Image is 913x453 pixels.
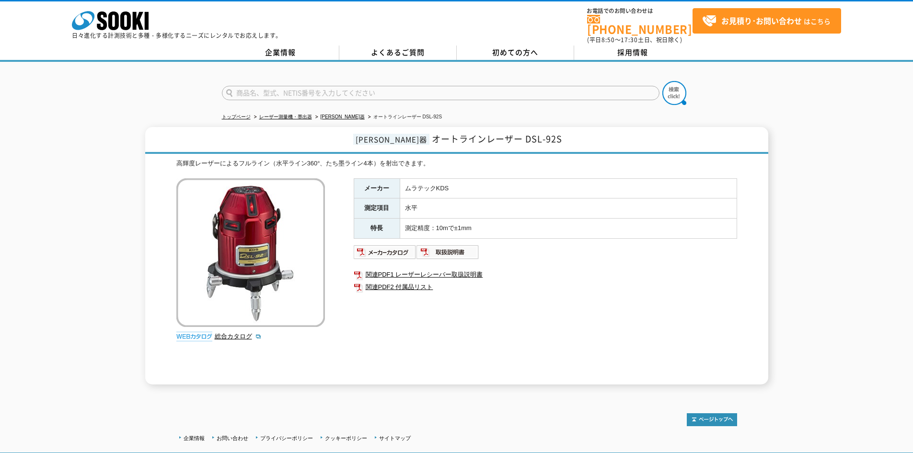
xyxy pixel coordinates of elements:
[353,134,429,145] span: [PERSON_NAME]器
[176,159,737,169] div: 高輝度レーザーによるフルライン（水平ライン360°、たち墨ライン4本）を射出できます。
[400,219,737,239] td: 測定精度：10mで±1mm
[222,86,659,100] input: 商品名、型式、NETIS番号を入力してください
[325,435,367,441] a: クッキーポリシー
[492,47,538,58] span: 初めての方へ
[339,46,457,60] a: よくあるご質問
[457,46,574,60] a: 初めての方へ
[366,112,442,122] li: オートラインレーザー DSL-92S
[693,8,841,34] a: お見積り･お問い合わせはこちら
[587,35,682,44] span: (平日 ～ 土日、祝日除く)
[215,333,262,340] a: 総合カタログ
[354,268,737,281] a: 関連PDF1 レーザーレシーバー取扱説明書
[416,251,479,258] a: 取扱説明書
[400,178,737,198] td: ムラテックKDS
[354,219,400,239] th: 特長
[702,14,831,28] span: はこちら
[379,435,411,441] a: サイトマップ
[184,435,205,441] a: 企業情報
[587,15,693,35] a: [PHONE_NUMBER]
[176,178,325,327] img: オートラインレーザー DSL-92S
[687,413,737,426] img: トップページへ
[176,332,212,341] img: webカタログ
[260,435,313,441] a: プライバシーポリシー
[354,178,400,198] th: メーカー
[662,81,686,105] img: btn_search.png
[354,198,400,219] th: 測定項目
[416,244,479,260] img: 取扱説明書
[621,35,638,44] span: 17:30
[574,46,692,60] a: 採用情報
[259,114,312,119] a: レーザー測量機・墨出器
[432,132,562,145] span: オートラインレーザー DSL-92S
[222,46,339,60] a: 企業情報
[601,35,615,44] span: 8:50
[354,251,416,258] a: メーカーカタログ
[354,281,737,293] a: 関連PDF2 付属品リスト
[354,244,416,260] img: メーカーカタログ
[400,198,737,219] td: 水平
[721,15,802,26] strong: お見積り･お問い合わせ
[222,114,251,119] a: トップページ
[587,8,693,14] span: お電話でのお問い合わせは
[321,114,365,119] a: [PERSON_NAME]器
[72,33,282,38] p: 日々進化する計測技術と多種・多様化するニーズにレンタルでお応えします。
[217,435,248,441] a: お問い合わせ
